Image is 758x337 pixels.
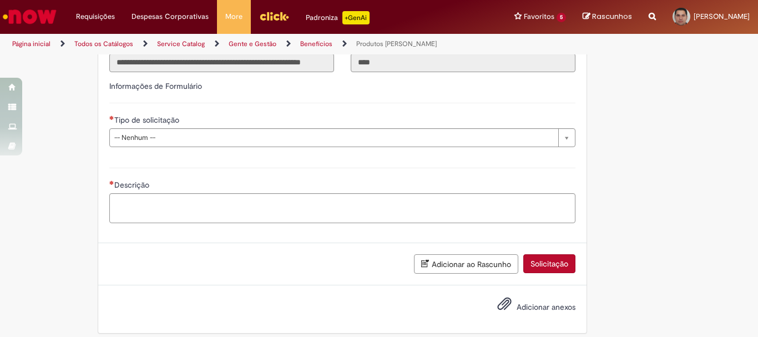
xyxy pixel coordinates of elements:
[523,254,575,273] button: Solicitação
[517,302,575,312] span: Adicionar anexos
[114,129,553,147] span: -- Nenhum --
[114,180,151,190] span: Descrição
[494,294,514,319] button: Adicionar anexos
[8,34,497,54] ul: Trilhas de página
[225,11,242,22] span: More
[109,115,114,120] span: Necessários
[109,180,114,185] span: Necessários
[342,11,370,24] p: +GenAi
[157,39,205,48] a: Service Catalog
[1,6,58,28] img: ServiceNow
[300,39,332,48] a: Benefícios
[583,12,632,22] a: Rascunhos
[592,11,632,22] span: Rascunhos
[229,39,276,48] a: Gente e Gestão
[114,115,181,125] span: Tipo de solicitação
[109,53,334,72] input: Título
[132,11,209,22] span: Despesas Corporativas
[109,81,202,91] label: Informações de Formulário
[12,39,50,48] a: Página inicial
[306,11,370,24] div: Padroniza
[557,13,566,22] span: 5
[356,39,437,48] a: Produtos [PERSON_NAME]
[524,11,554,22] span: Favoritos
[694,12,750,21] span: [PERSON_NAME]
[351,53,575,72] input: Código da Unidade
[109,193,575,223] textarea: Descrição
[259,8,289,24] img: click_logo_yellow_360x200.png
[414,254,518,274] button: Adicionar ao Rascunho
[76,11,115,22] span: Requisições
[74,39,133,48] a: Todos os Catálogos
